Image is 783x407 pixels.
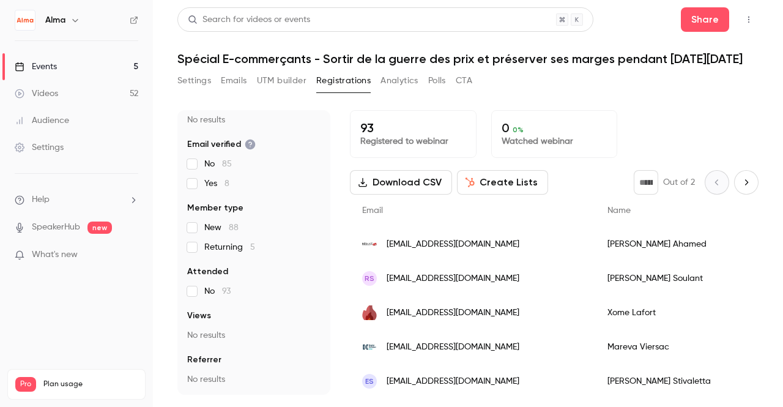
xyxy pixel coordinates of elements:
[365,273,374,284] span: RS
[15,193,138,206] li: help-dropdown-opener
[204,177,229,190] span: Yes
[204,222,239,234] span: New
[362,305,377,320] img: sas-lcdp.com
[225,179,229,188] span: 8
[387,307,519,319] span: [EMAIL_ADDRESS][DOMAIN_NAME]
[187,138,256,151] span: Email verified
[457,170,548,195] button: Create Lists
[595,296,769,330] div: Xome Lafort
[87,222,112,234] span: new
[187,266,228,278] span: Attended
[595,227,769,261] div: [PERSON_NAME] Ahamed
[187,310,211,322] span: Views
[362,206,383,215] span: Email
[595,364,769,398] div: [PERSON_NAME] Stivaletta
[229,223,239,232] span: 88
[362,237,377,252] img: gmali.com
[380,71,418,91] button: Analytics
[15,114,69,127] div: Audience
[365,376,374,387] span: ES
[250,243,255,252] span: 5
[513,125,524,134] span: 0 %
[15,88,58,100] div: Videos
[177,71,211,91] button: Settings
[32,248,78,261] span: What's new
[456,71,472,91] button: CTA
[257,71,306,91] button: UTM builder
[362,340,377,354] img: live.fr
[360,135,466,147] p: Registered to webinar
[595,330,769,364] div: Mareva Viersac
[221,71,247,91] button: Emails
[316,71,371,91] button: Registrations
[15,10,35,30] img: Alma
[350,170,452,195] button: Download CSV
[43,379,138,389] span: Plan usage
[15,61,57,73] div: Events
[222,160,232,168] span: 85
[187,94,321,386] section: facet-groups
[187,114,321,126] p: No results
[187,329,321,342] p: No results
[15,141,64,154] div: Settings
[32,193,50,206] span: Help
[387,341,519,354] span: [EMAIL_ADDRESS][DOMAIN_NAME]
[595,261,769,296] div: [PERSON_NAME] Soulant
[428,71,446,91] button: Polls
[387,238,519,251] span: [EMAIL_ADDRESS][DOMAIN_NAME]
[663,176,695,189] p: Out of 2
[222,287,231,296] span: 93
[177,51,759,66] h1: Spécial E-commerçants - Sortir de la guerre des prix et préserver ses marges pendant [DATE][DATE]
[681,7,729,32] button: Share
[15,377,36,392] span: Pro
[502,121,607,135] p: 0
[360,121,466,135] p: 93
[204,285,231,297] span: No
[387,375,519,388] span: [EMAIL_ADDRESS][DOMAIN_NAME]
[502,135,607,147] p: Watched webinar
[607,206,631,215] span: Name
[204,158,232,170] span: No
[32,221,80,234] a: SpeakerHub
[187,373,321,386] p: No results
[45,14,65,26] h6: Alma
[734,170,759,195] button: Next page
[188,13,310,26] div: Search for videos or events
[187,354,221,366] span: Referrer
[187,202,243,214] span: Member type
[204,241,255,253] span: Returning
[387,272,519,285] span: [EMAIL_ADDRESS][DOMAIN_NAME]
